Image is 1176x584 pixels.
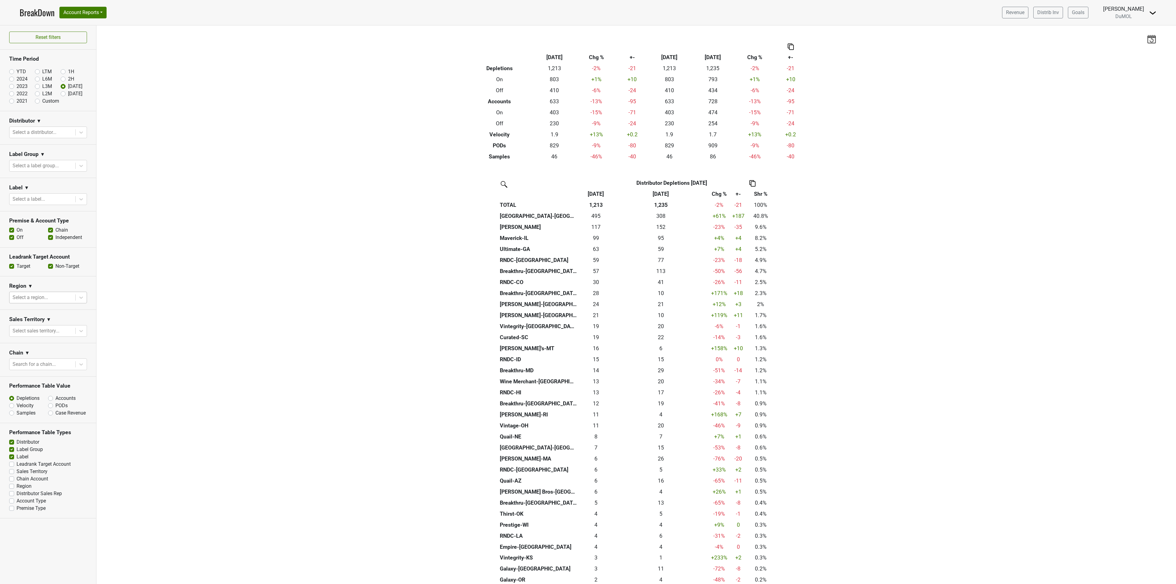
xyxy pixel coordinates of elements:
[613,321,708,332] th: 20.167
[466,96,533,107] th: Accounts
[17,446,43,453] label: Label Group
[9,56,87,62] h3: Time Period
[613,177,730,188] th: Distributor Depletions [DATE]
[648,52,691,63] th: [DATE]
[734,202,742,208] span: -21
[499,266,579,277] th: Breakthru-[GEOGRAPHIC_DATA]
[9,184,23,191] h3: Label
[579,398,613,409] td: 11.5
[613,398,708,409] th: 19.336
[533,85,576,96] td: 410
[17,402,34,409] label: Velocity
[466,63,533,74] th: Depletions
[17,83,28,90] label: 2023
[648,151,691,162] td: 46
[648,118,691,129] td: 230
[42,83,52,90] label: L3M
[580,333,612,341] div: 19
[613,199,708,210] th: 1,235
[499,244,579,255] th: Ultimate-GA
[615,300,707,308] div: 21
[499,376,579,387] th: Wine Merchant-[GEOGRAPHIC_DATA]
[580,389,612,396] div: 13
[648,107,691,118] td: 403
[648,96,691,107] td: 633
[708,343,730,354] td: +158 %
[617,63,648,74] td: -21
[615,234,707,242] div: 95
[617,118,648,129] td: -24
[17,234,24,241] label: Off
[775,85,806,96] td: -24
[499,199,579,210] th: TOTAL
[580,322,612,330] div: 19
[746,199,775,210] td: 100%
[613,365,708,376] th: 28.500
[691,63,735,74] td: 1,235
[735,96,775,107] td: -13 %
[533,151,576,162] td: 46
[732,289,745,297] div: +18
[55,263,79,270] label: Non-Target
[466,74,533,85] th: On
[580,311,612,319] div: 21
[1147,35,1156,43] img: last_updated_date
[617,74,648,85] td: +10
[499,398,579,409] th: Breakthru-[GEOGRAPHIC_DATA]
[617,107,648,118] td: -71
[615,311,707,319] div: 10
[613,343,708,354] th: 6.330
[732,389,745,396] div: -4
[746,188,775,199] th: Shr %: activate to sort column ascending
[732,355,745,363] div: 0
[648,85,691,96] td: 410
[576,129,617,140] td: +13 %
[68,68,74,75] label: 1H
[708,332,730,343] td: -14 %
[580,289,612,297] div: 28
[746,376,775,387] td: 1.1%
[735,85,775,96] td: -6 %
[579,288,613,299] td: 28
[36,117,41,125] span: ▼
[42,68,52,75] label: LTM
[775,118,806,129] td: -24
[17,263,30,270] label: Target
[735,129,775,140] td: +13 %
[17,409,36,417] label: Samples
[466,118,533,129] th: Off
[9,32,87,43] button: Reset filters
[576,96,617,107] td: -13 %
[533,129,576,140] td: 1.9
[579,233,613,244] td: 99.165
[615,322,707,330] div: 20
[576,107,617,118] td: -15 %
[9,350,23,356] h3: Chain
[732,322,745,330] div: -1
[499,210,579,222] th: [GEOGRAPHIC_DATA]-[GEOGRAPHIC_DATA]
[533,118,576,129] td: 230
[708,398,730,409] td: -41 %
[775,96,806,107] td: -95
[617,151,648,162] td: -40
[9,316,45,323] h3: Sales Territory
[735,151,775,162] td: -46 %
[615,223,707,231] div: 152
[576,140,617,151] td: -9 %
[533,52,576,63] th: [DATE]
[746,266,775,277] td: 4.7%
[533,74,576,85] td: 803
[613,188,708,199] th: Aug '24: activate to sort column ascending
[46,316,51,323] span: ▼
[55,226,68,234] label: Chain
[613,310,708,321] th: 9.680
[499,310,579,321] th: [PERSON_NAME]-[GEOGRAPHIC_DATA]
[615,256,707,264] div: 77
[579,199,613,210] th: 1,213
[691,151,735,162] td: 86
[499,255,579,266] th: RNDC-[GEOGRAPHIC_DATA]
[533,63,576,74] td: 1,213
[579,354,613,365] td: 14.666
[691,129,735,140] td: 1.7
[580,245,612,253] div: 63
